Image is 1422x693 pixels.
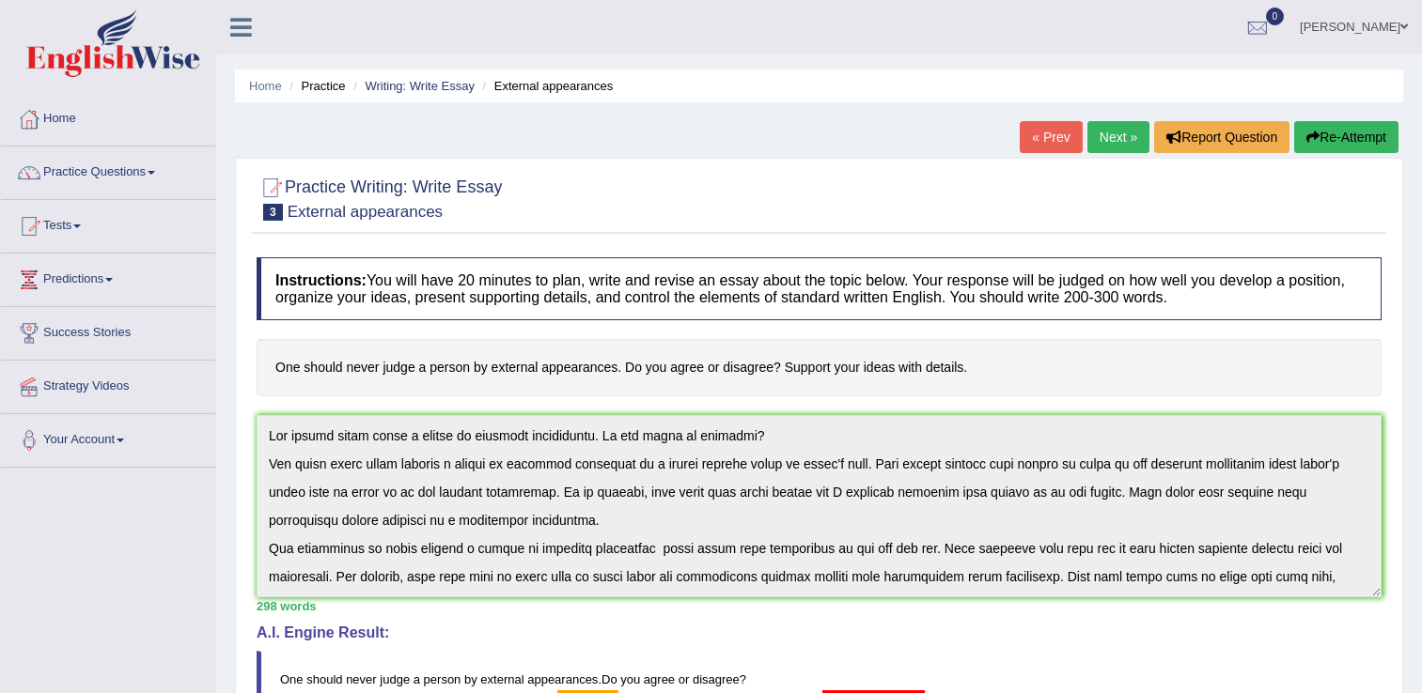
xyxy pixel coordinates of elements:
[257,597,1382,615] div: 298 words
[602,672,617,686] span: Do
[257,339,1382,396] h4: One should never judge a person by external appearances. Do you agree or disagree? Support your i...
[288,203,443,221] small: External appearances
[414,672,420,686] span: a
[380,672,410,686] span: judge
[365,79,475,93] a: Writing: Write Essay
[478,77,614,95] li: External appearances
[620,672,640,686] span: you
[693,672,740,686] span: disagree
[480,672,523,686] span: external
[1020,121,1082,153] a: « Prev
[1266,8,1285,25] span: 0
[1,93,215,140] a: Home
[424,672,461,686] span: person
[306,672,342,686] span: should
[257,174,502,221] h2: Practice Writing: Write Essay
[249,79,282,93] a: Home
[1087,121,1149,153] a: Next »
[280,672,304,686] span: One
[257,624,1382,641] h4: A.I. Engine Result:
[1,307,215,354] a: Success Stories
[1,200,215,247] a: Tests
[527,672,598,686] span: appearances
[285,77,345,95] li: Practice
[1,254,215,300] a: Predictions
[464,672,477,686] span: by
[1154,121,1289,153] button: Report Question
[1,361,215,408] a: Strategy Videos
[644,672,675,686] span: agree
[1294,121,1399,153] button: Re-Attempt
[263,204,283,221] span: 3
[346,672,377,686] span: never
[275,272,367,288] b: Instructions:
[1,146,215,193] a: Practice Questions
[679,672,690,686] span: or
[257,257,1382,320] h4: You will have 20 minutes to plan, write and revise an essay about the topic below. Your response ...
[1,414,215,461] a: Your Account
